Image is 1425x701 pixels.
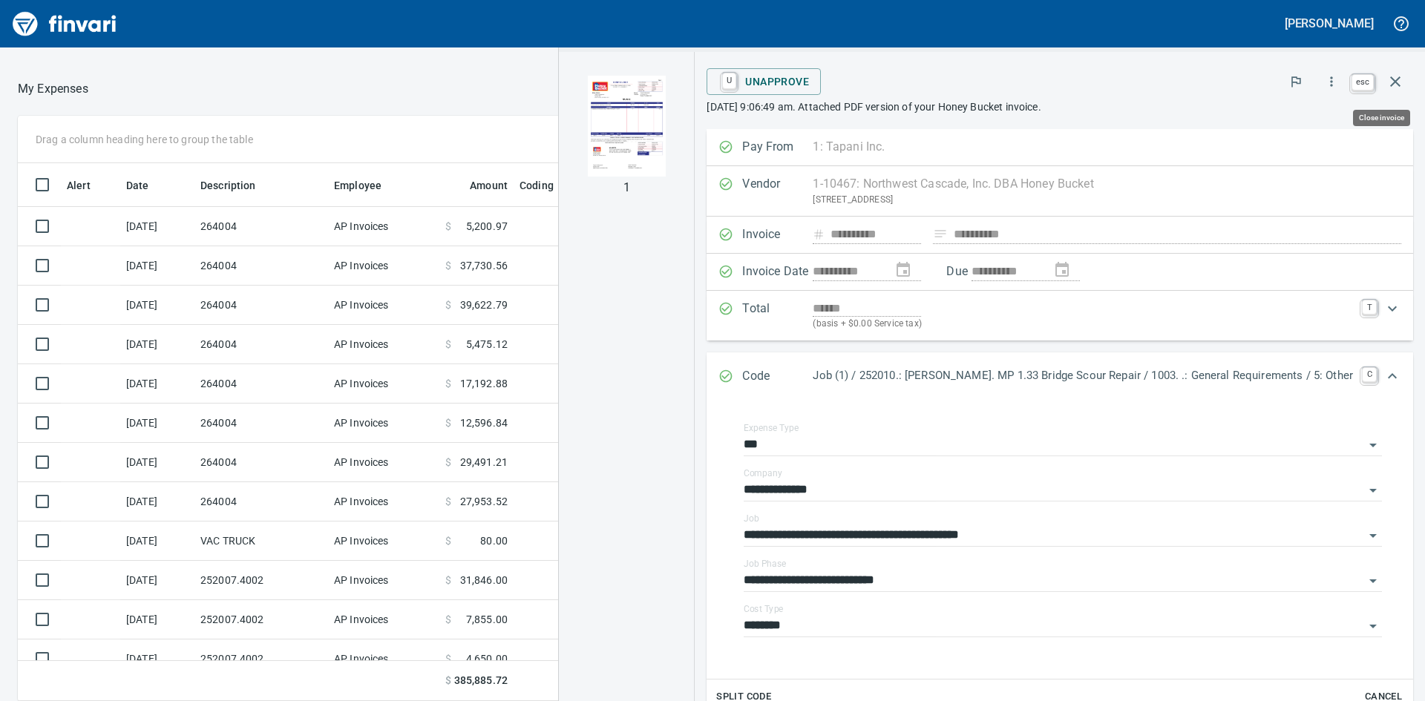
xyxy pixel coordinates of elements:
[813,317,1353,332] p: (basis + $0.00 Service tax)
[126,177,149,194] span: Date
[328,561,439,600] td: AP Invoices
[445,612,451,627] span: $
[1363,525,1383,546] button: Open
[445,415,451,430] span: $
[466,337,508,352] span: 5,475.12
[334,177,401,194] span: Employee
[445,651,451,666] span: $
[718,69,809,94] span: Unapprove
[120,364,194,404] td: [DATE]
[126,177,168,194] span: Date
[328,364,439,404] td: AP Invoices
[460,415,508,430] span: 12,596.84
[744,469,782,478] label: Company
[328,639,439,679] td: AP Invoices
[18,80,88,98] p: My Expenses
[120,404,194,443] td: [DATE]
[460,573,508,588] span: 31,846.00
[520,177,573,194] span: Coding
[194,246,328,286] td: 264004
[328,404,439,443] td: AP Invoices
[576,76,677,177] img: Page 1
[328,325,439,364] td: AP Invoices
[120,639,194,679] td: [DATE]
[194,521,328,561] td: VAC TRUCK
[707,68,821,95] button: UUnapprove
[194,600,328,639] td: 252007.4002
[194,404,328,443] td: 264004
[200,177,275,194] span: Description
[334,177,381,194] span: Employee
[623,179,630,197] p: 1
[1363,435,1383,455] button: Open
[1362,367,1377,382] a: C
[466,651,508,666] span: 4,650.00
[328,246,439,286] td: AP Invoices
[67,177,110,194] span: Alert
[120,561,194,600] td: [DATE]
[445,494,451,509] span: $
[744,605,784,613] label: Cost Type
[1363,570,1383,591] button: Open
[328,600,439,639] td: AP Invoices
[445,455,451,470] span: $
[445,219,451,234] span: $
[466,612,508,627] span: 7,855.00
[813,367,1353,384] p: Job (1) / 252010.: [PERSON_NAME]. MP 1.33 Bridge Scour Repair / 1003. .: General Requirements / 5...
[1281,12,1377,35] button: [PERSON_NAME]
[445,673,451,688] span: $
[194,325,328,364] td: 264004
[1285,16,1374,31] h5: [PERSON_NAME]
[120,325,194,364] td: [DATE]
[120,521,194,561] td: [DATE]
[36,132,253,147] p: Drag a column heading here to group the table
[722,73,736,89] a: U
[707,291,1413,340] div: Expand
[328,482,439,521] td: AP Invoices
[460,258,508,273] span: 37,730.56
[194,482,328,521] td: 264004
[480,533,508,548] span: 80.00
[18,80,88,98] nav: breadcrumb
[744,424,799,432] label: Expense Type
[445,533,451,548] span: $
[120,207,194,246] td: [DATE]
[328,521,439,561] td: AP Invoices
[445,376,451,391] span: $
[328,207,439,246] td: AP Invoices
[67,177,91,194] span: Alert
[466,219,508,234] span: 5,200.97
[194,207,328,246] td: 264004
[1363,616,1383,636] button: Open
[328,443,439,482] td: AP Invoices
[445,573,451,588] span: $
[460,297,508,312] span: 39,622.79
[194,561,328,600] td: 252007.4002
[460,455,508,470] span: 29,491.21
[120,246,194,286] td: [DATE]
[707,352,1413,401] div: Expand
[9,6,120,42] img: Finvari
[1362,300,1377,315] a: T
[120,600,194,639] td: [DATE]
[120,482,194,521] td: [DATE]
[194,364,328,404] td: 264004
[451,177,508,194] span: Amount
[1352,74,1374,90] a: esc
[460,494,508,509] span: 27,953.52
[707,99,1413,114] p: [DATE] 9:06:49 am. Attached PDF version of your Honey Bucket invoice.
[445,297,451,312] span: $
[742,367,813,386] p: Code
[460,376,508,391] span: 17,192.88
[194,639,328,679] td: 252007.4002
[1363,480,1383,501] button: Open
[328,286,439,325] td: AP Invoices
[445,258,451,273] span: $
[194,443,328,482] td: 264004
[744,559,786,568] label: Job Phase
[744,514,759,523] label: Job
[120,286,194,325] td: [DATE]
[120,443,194,482] td: [DATE]
[742,300,813,332] p: Total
